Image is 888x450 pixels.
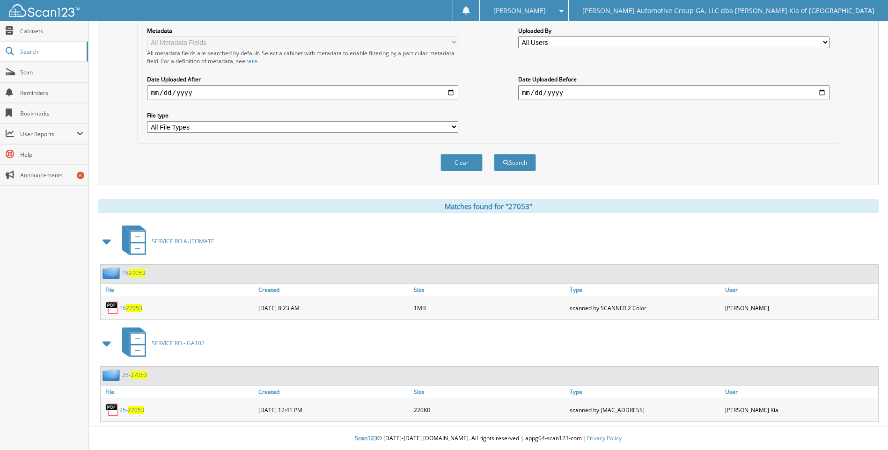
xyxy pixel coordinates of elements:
[126,304,142,312] span: 27053
[98,199,879,213] div: Matches found for "27053"
[20,89,83,97] span: Reminders
[493,8,546,14] span: [PERSON_NAME]
[20,27,83,35] span: Cabinets
[411,385,567,398] a: Size
[355,434,377,442] span: Scan123
[20,130,77,138] span: User Reports
[9,4,80,17] img: scan123-logo-white.svg
[518,75,829,83] label: Date Uploaded Before
[518,27,829,35] label: Uploaded By
[20,171,83,179] span: Announcements
[256,298,411,317] div: [DATE] 8:23 AM
[567,283,723,296] a: Type
[103,369,122,381] img: folder2.png
[440,154,483,171] button: Clear
[119,406,144,414] a: 25-27053
[256,400,411,419] div: [DATE] 12:41 PM
[20,68,83,76] span: Scan
[582,8,874,14] span: [PERSON_NAME] Automotive Group GA, LLC dba [PERSON_NAME] Kia of [GEOGRAPHIC_DATA]
[494,154,536,171] button: Search
[411,298,567,317] div: 1MB
[20,109,83,117] span: Bookmarks
[567,385,723,398] a: Type
[245,57,257,65] a: here
[587,434,622,442] a: Privacy Policy
[567,400,723,419] div: scanned by [MAC_ADDRESS]
[147,49,458,65] div: All metadata fields are searched by default. Select a cabinet with metadata to enable filtering b...
[723,283,878,296] a: User
[128,406,144,414] span: 27053
[103,267,122,279] img: folder2.png
[518,85,829,100] input: end
[723,298,878,317] div: [PERSON_NAME]
[147,111,458,119] label: File type
[117,223,214,260] a: SERVICE RO AUTOMATE
[147,75,458,83] label: Date Uploaded After
[841,405,888,450] iframe: Chat Widget
[129,269,145,277] span: 27053
[152,339,205,347] span: SERVICE RO - GA102
[20,151,83,159] span: Help
[117,325,205,362] a: SERVICE RO - GA102
[20,48,82,56] span: Search
[131,371,147,379] span: 27053
[101,385,256,398] a: File
[105,403,119,417] img: PDF.png
[119,304,142,312] a: 1627053
[723,400,878,419] div: [PERSON_NAME] Kia
[256,283,411,296] a: Created
[256,385,411,398] a: Created
[88,427,888,450] div: © [DATE]-[DATE] [DOMAIN_NAME]. All rights reserved | appg04-scan123-com |
[122,371,147,379] a: 25-27053
[147,27,458,35] label: Metadata
[122,269,145,277] a: 1627053
[567,298,723,317] div: scanned by SCANNER 2 Color
[723,385,878,398] a: User
[152,237,214,245] span: SERVICE RO AUTOMATE
[411,283,567,296] a: Size
[101,283,256,296] a: File
[105,301,119,315] img: PDF.png
[147,85,458,100] input: start
[411,400,567,419] div: 220KB
[77,172,84,179] div: 6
